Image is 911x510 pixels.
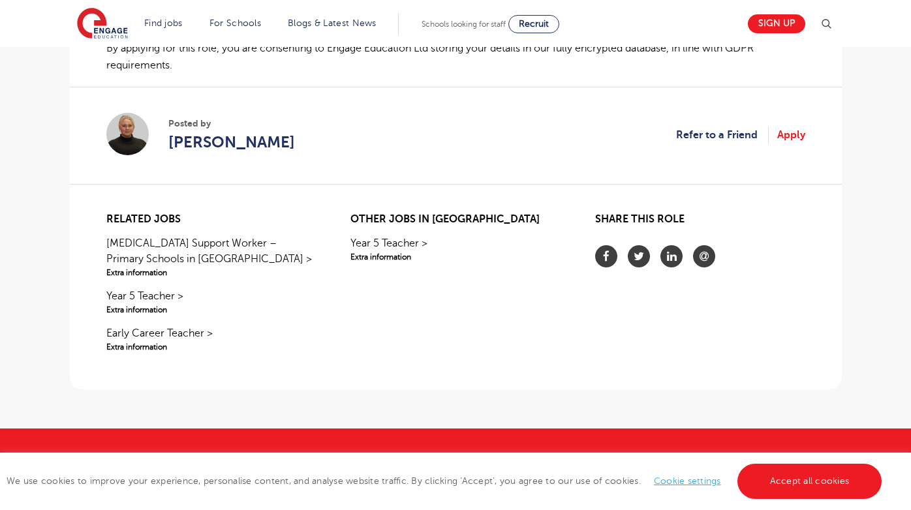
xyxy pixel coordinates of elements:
span: We use cookies to improve your experience, personalise content, and analyse website traffic. By c... [7,476,885,486]
a: Blogs & Latest News [288,18,377,28]
a: Refer to a Friend [676,127,769,143]
img: Engage Education [77,8,128,40]
span: Schools looking for staff [422,20,506,29]
a: Early Career Teacher >Extra information [106,325,316,353]
h2: Related jobs [106,213,316,226]
a: Accept all cookies [737,464,882,499]
a: Find jobs [144,18,183,28]
span: Extra information [106,267,316,278]
p: By applying for this role, you are consenting to Engage Education Ltd storing your details in our... [106,40,805,74]
a: Sign up [748,14,805,33]
h2: Share this role [595,213,805,232]
span: Recruit [519,19,549,29]
a: [PERSON_NAME] [168,130,295,154]
h2: Other jobs in [GEOGRAPHIC_DATA] [350,213,560,226]
a: For Schools [209,18,261,28]
a: Year 5 Teacher >Extra information [350,235,560,263]
span: Extra information [106,341,316,353]
a: Year 5 Teacher >Extra information [106,288,316,316]
a: [MEDICAL_DATA] Support Worker – Primary Schools in [GEOGRAPHIC_DATA] >Extra information [106,235,316,278]
a: Recruit [508,15,559,33]
span: Extra information [350,251,560,263]
a: Cookie settings [654,476,721,486]
span: Posted by [168,117,295,130]
a: Apply [777,127,805,143]
span: Extra information [106,304,316,316]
